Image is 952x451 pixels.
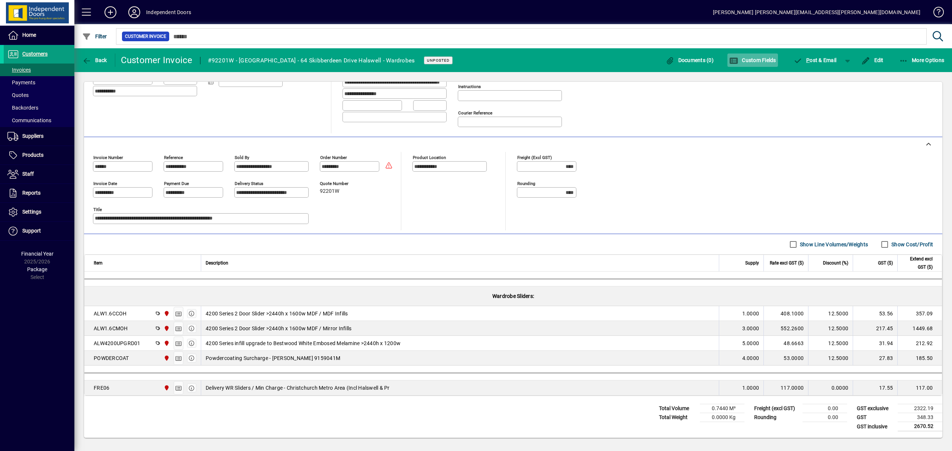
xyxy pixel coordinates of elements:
[928,1,943,26] a: Knowledge Base
[853,321,897,336] td: 217.45
[162,354,170,362] span: Christchurch
[750,404,803,413] td: Freight (excl GST)
[93,207,102,212] mat-label: Title
[82,33,107,39] span: Filter
[768,325,804,332] div: 552.2600
[897,306,942,321] td: 357.09
[80,53,109,67] button: Back
[7,92,29,98] span: Quotes
[4,165,74,184] a: Staff
[22,171,34,177] span: Staff
[4,222,74,240] a: Support
[803,404,847,413] td: 0.00
[768,384,804,392] div: 117.0000
[808,336,853,351] td: 12.5000
[768,340,804,347] div: 48.6663
[94,310,127,317] div: ALW1.6CCOH
[897,380,942,395] td: 117.00
[162,309,170,318] span: Christchurch
[208,55,415,66] div: #92201W - [GEOGRAPHIC_DATA] - 64 Skibberdeen Drive Halswell - Wardrobes
[742,325,759,332] span: 3.0000
[93,181,117,186] mat-label: Invoice date
[4,127,74,146] a: Suppliers
[897,53,946,67] button: More Options
[235,155,249,160] mat-label: Sold by
[4,64,74,76] a: Invoices
[853,306,897,321] td: 53.56
[4,146,74,165] a: Products
[162,384,170,392] span: Christchurch
[655,404,700,413] td: Total Volume
[700,413,744,422] td: 0.0000 Kg
[806,57,810,63] span: P
[206,340,401,347] span: 4200 Series infill upgrade to Bestwood White Embosed Melamine >2440h x 1200w
[794,57,837,63] span: ost & Email
[878,259,893,267] span: GST ($)
[655,413,700,422] td: Total Weight
[897,351,942,366] td: 185.50
[22,228,41,234] span: Support
[898,422,942,431] td: 2670.52
[320,181,364,186] span: Quote number
[458,110,492,116] mat-label: Courier Reference
[742,310,759,317] span: 1.0000
[898,413,942,422] td: 348.33
[4,76,74,89] a: Payments
[897,336,942,351] td: 212.92
[7,80,35,85] span: Payments
[768,310,804,317] div: 408.1000
[206,259,228,267] span: Description
[4,101,74,114] a: Backorders
[164,181,189,186] mat-label: Payment due
[162,324,170,332] span: Christchurch
[808,380,853,395] td: 0.0000
[80,30,109,43] button: Filter
[413,155,446,160] mat-label: Product location
[94,354,129,362] div: POWDERCOAT
[823,259,848,267] span: Discount (%)
[458,84,481,89] mat-label: Instructions
[4,89,74,101] a: Quotes
[22,133,44,139] span: Suppliers
[206,310,348,317] span: 4200 Series 2 Door Slider >2440h x 1600w MDF / MDF Infills
[853,380,897,395] td: 17.55
[517,181,535,186] mat-label: Rounding
[517,155,552,160] mat-label: Freight (excl GST)
[235,181,263,186] mat-label: Delivery status
[853,351,897,366] td: 27.83
[768,354,804,362] div: 53.0000
[859,53,885,67] button: Edit
[4,114,74,127] a: Communications
[94,259,103,267] span: Item
[665,57,714,63] span: Documents (0)
[798,241,868,248] label: Show Line Volumes/Weights
[861,57,884,63] span: Edit
[790,53,840,67] button: Post & Email
[808,321,853,336] td: 12.5000
[713,6,920,18] div: [PERSON_NAME] [PERSON_NAME][EMAIL_ADDRESS][PERSON_NAME][DOMAIN_NAME]
[99,6,122,19] button: Add
[84,286,942,306] div: Wardrobe Sliders:
[742,384,759,392] span: 1.0000
[146,6,191,18] div: Independent Doors
[750,413,803,422] td: Rounding
[93,155,123,160] mat-label: Invoice number
[206,354,340,362] span: Powdercoating Surcharge - [PERSON_NAME] 9159041M
[853,422,898,431] td: GST inclusive
[899,57,945,63] span: More Options
[74,53,115,67] app-page-header-button: Back
[22,32,36,38] span: Home
[22,152,44,158] span: Products
[94,340,141,347] div: ALW4200UPGRD01
[742,340,759,347] span: 5.0000
[162,339,170,347] span: Christchurch
[700,404,744,413] td: 0.7440 M³
[7,105,38,111] span: Backorders
[803,413,847,422] td: 0.00
[125,33,166,40] span: Customer Invoice
[890,241,933,248] label: Show Cost/Profit
[898,404,942,413] td: 2322.19
[729,57,776,63] span: Custom Fields
[320,155,347,160] mat-label: Order number
[745,259,759,267] span: Supply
